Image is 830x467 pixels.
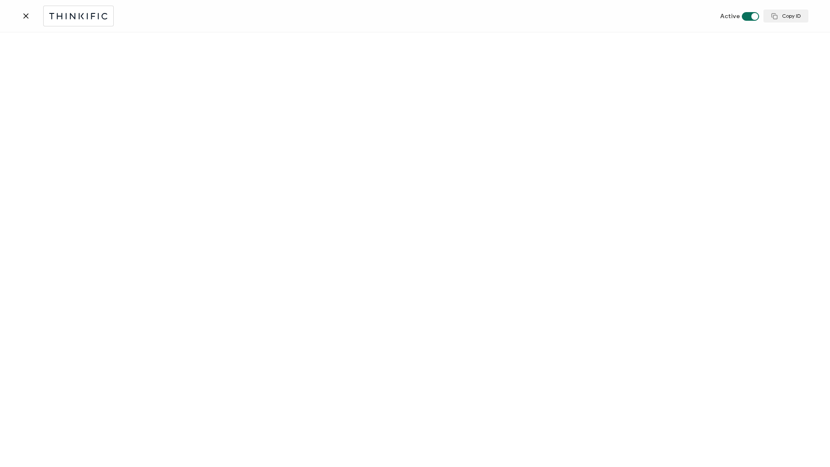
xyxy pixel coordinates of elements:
span: Active [720,13,740,20]
iframe: Chat Widget [787,425,830,467]
img: thinkific.svg [48,11,109,22]
span: Copy ID [771,13,801,19]
button: Copy ID [763,10,808,22]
